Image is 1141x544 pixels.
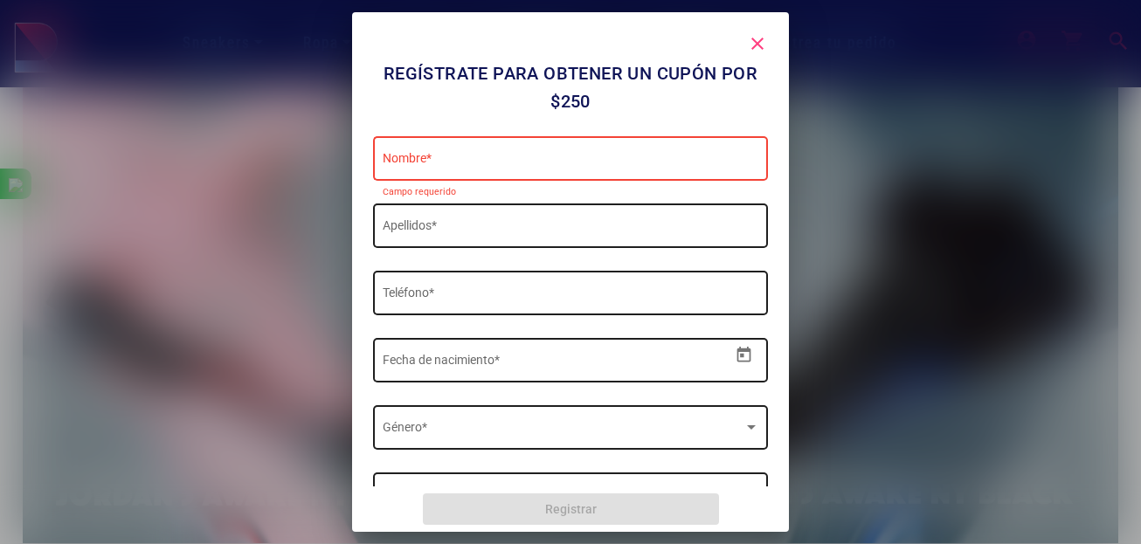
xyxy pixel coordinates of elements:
span: Registrar [545,502,597,516]
button: Registrar [423,493,719,525]
mat-error: Campo requerido [383,187,759,197]
mat-icon: close [747,33,768,54]
button: Open calendar [729,340,759,370]
h2: Regístrate para obtener un cupón por $250 [373,59,768,115]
